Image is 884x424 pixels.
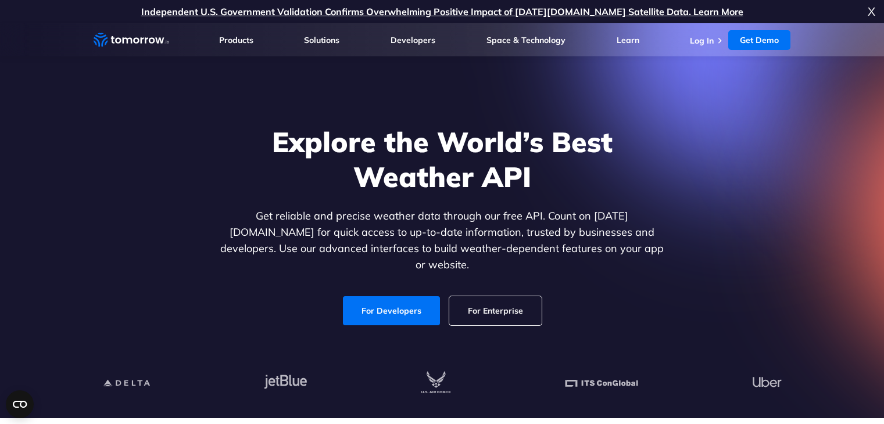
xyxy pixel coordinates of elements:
[486,35,566,45] a: Space & Technology
[218,208,667,273] p: Get reliable and precise weather data through our free API. Count on [DATE][DOMAIN_NAME] for quic...
[449,296,542,325] a: For Enterprise
[391,35,435,45] a: Developers
[304,35,339,45] a: Solutions
[219,35,253,45] a: Products
[141,6,743,17] a: Independent U.S. Government Validation Confirms Overwhelming Positive Impact of [DATE][DOMAIN_NAM...
[218,124,667,194] h1: Explore the World’s Best Weather API
[728,30,790,50] a: Get Demo
[343,296,440,325] a: For Developers
[690,35,714,46] a: Log In
[617,35,639,45] a: Learn
[94,31,169,49] a: Home link
[6,390,34,418] button: Open CMP widget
